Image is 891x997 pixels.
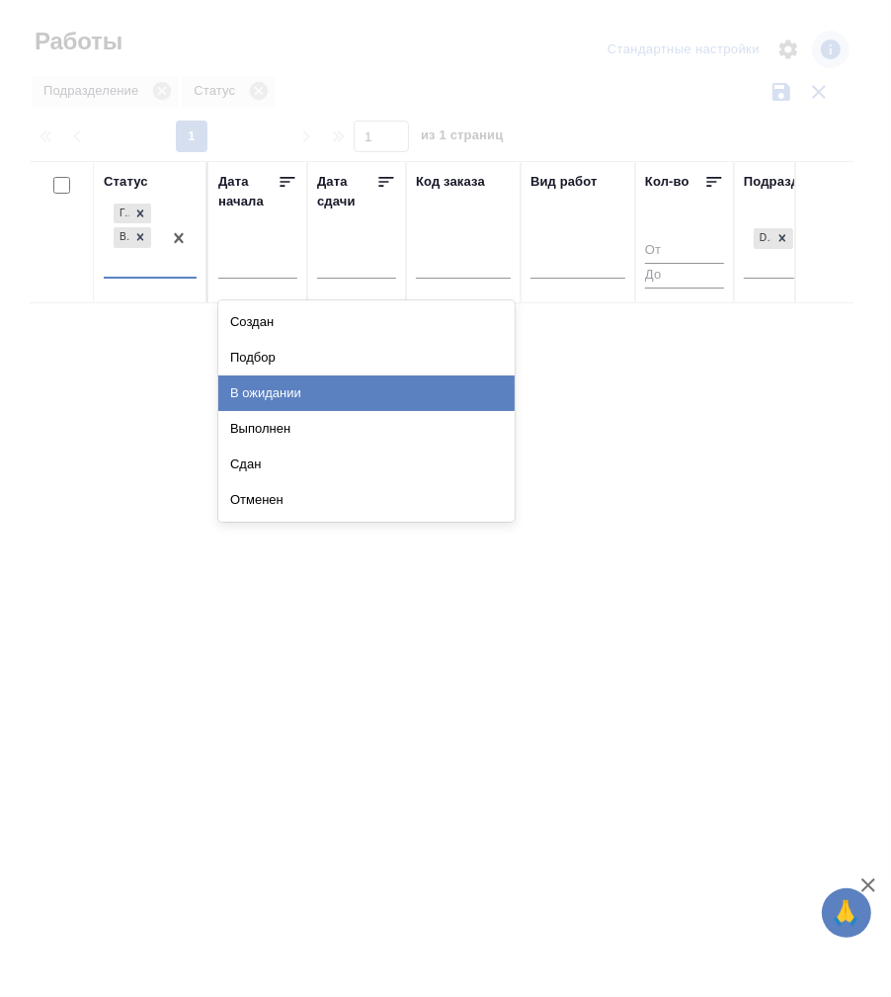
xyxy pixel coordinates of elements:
div: DTPlight [752,226,795,251]
div: Дата сдачи [317,172,376,211]
div: Код заказа [416,172,485,192]
div: Выполнен [218,411,515,447]
div: Отменен [218,482,515,518]
input: От [645,239,724,264]
div: Статус [104,172,148,192]
div: Подбор [218,340,515,375]
div: Дата начала [218,172,278,211]
div: Вид работ [530,172,598,192]
div: Готов к работе, В работе [112,225,153,250]
div: Готов к работе, В работе [112,202,153,226]
button: 🙏 [822,888,871,938]
div: Кол-во [645,172,689,192]
input: До [645,263,724,288]
div: В работе [114,227,129,248]
div: Готов к работе [114,204,129,224]
div: Сдан [218,447,515,482]
div: В ожидании [218,375,515,411]
div: Подразделение [744,172,846,192]
div: DTPlight [754,228,771,249]
span: 🙏 [830,892,863,934]
div: Создан [218,304,515,340]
